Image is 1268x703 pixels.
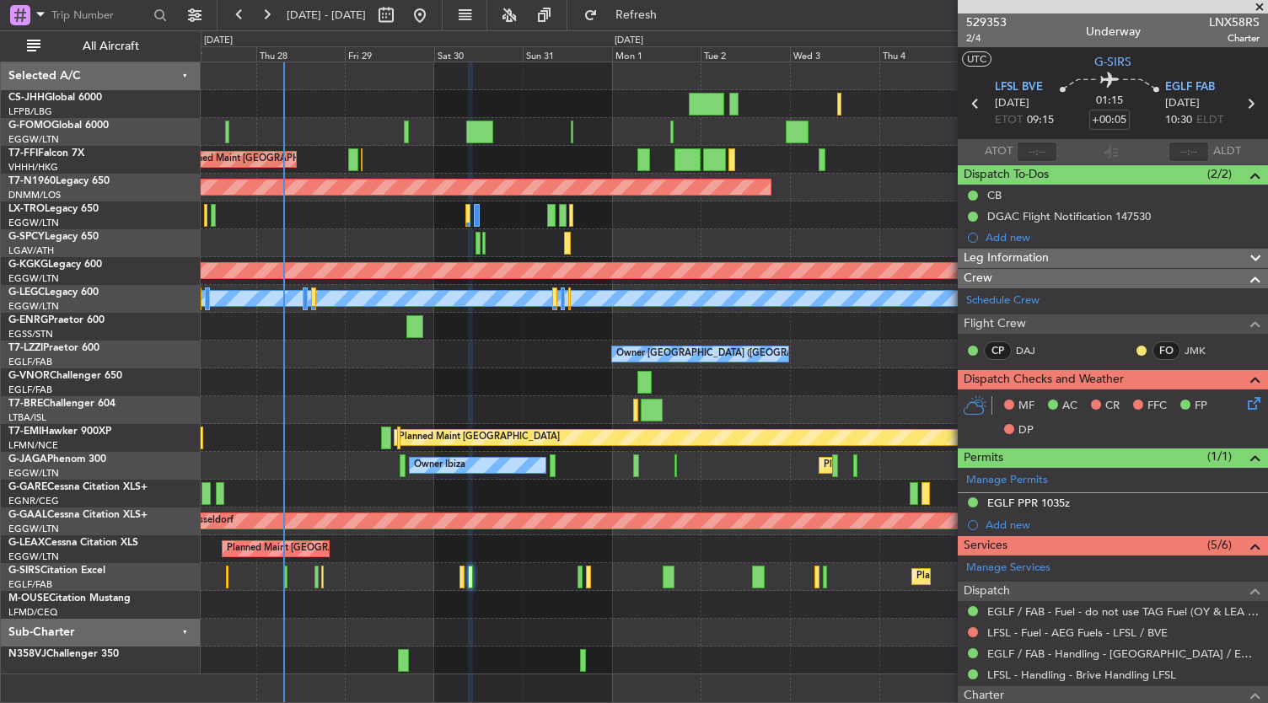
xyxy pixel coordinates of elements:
[964,165,1049,185] span: Dispatch To-Dos
[612,46,701,62] div: Mon 1
[987,188,1002,202] div: CB
[8,204,99,214] a: LX-TROLegacy 650
[8,176,110,186] a: T7-N1960Legacy 650
[1165,79,1215,96] span: EGLF FAB
[8,566,105,576] a: G-SIRSCitation Excel
[345,46,434,62] div: Fri 29
[1195,398,1207,415] span: FP
[8,467,59,480] a: EGGW/LTN
[1018,398,1034,415] span: MF
[8,148,38,158] span: T7-FFI
[1209,13,1260,31] span: LNX58RS
[964,249,1049,268] span: Leg Information
[615,34,643,48] div: [DATE]
[987,209,1151,223] div: DGAC Flight Notification 147530
[879,46,969,62] div: Thu 4
[1105,398,1120,415] span: CR
[824,453,1089,478] div: Planned Maint [GEOGRAPHIC_DATA] ([GEOGRAPHIC_DATA])
[8,328,53,341] a: EGSS/STN
[8,260,48,270] span: G-KGKG
[1027,112,1054,129] span: 09:15
[8,176,56,186] span: T7-N1960
[966,472,1048,489] a: Manage Permits
[986,518,1260,532] div: Add new
[8,343,99,353] a: T7-LZZIPraetor 600
[8,272,59,285] a: EGGW/LTN
[19,33,183,60] button: All Aircraft
[8,343,43,353] span: T7-LZZI
[8,454,106,464] a: G-JAGAPhenom 300
[701,46,790,62] div: Tue 2
[8,510,148,520] a: G-GAALCessna Citation XLS+
[8,93,45,103] span: CS-JHH
[1207,165,1232,183] span: (2/2)
[8,260,102,270] a: G-KGKGLegacy 600
[8,482,148,492] a: G-GARECessna Citation XLS+
[1016,343,1054,358] a: DAJ
[8,439,58,452] a: LFMN/NCE
[995,112,1023,129] span: ETOT
[8,427,111,437] a: T7-EMIHawker 900XP
[987,604,1260,619] a: EGLF / FAB - Fuel - do not use TAG Fuel (OY & LEA only) EGLF / FAB
[8,232,99,242] a: G-SPCYLegacy 650
[8,606,57,619] a: LFMD/CEQ
[8,93,102,103] a: CS-JHHGlobal 6000
[8,287,45,298] span: G-LEGC
[8,121,51,131] span: G-FOMO
[1165,95,1200,112] span: [DATE]
[8,411,46,424] a: LTBA/ISL
[987,496,1070,510] div: EGLF PPR 1035z
[1207,536,1232,554] span: (5/6)
[8,399,116,409] a: T7-BREChallenger 604
[984,341,1012,360] div: CP
[790,46,879,62] div: Wed 3
[8,121,109,131] a: G-FOMOGlobal 6000
[995,79,1043,96] span: LFSL BVE
[966,292,1040,309] a: Schedule Crew
[1152,341,1180,360] div: FO
[8,649,46,659] span: N358VJ
[8,649,119,659] a: N358VJChallenger 350
[399,425,560,450] div: Planned Maint [GEOGRAPHIC_DATA]
[227,536,492,561] div: Planned Maint [GEOGRAPHIC_DATA] ([GEOGRAPHIC_DATA])
[8,300,59,313] a: EGGW/LTN
[167,46,256,62] div: Wed 27
[8,315,48,325] span: G-ENRG
[1165,112,1192,129] span: 10:30
[8,244,54,257] a: LGAV/ATH
[8,315,105,325] a: G-ENRGPraetor 600
[1094,53,1131,71] span: G-SIRS
[8,148,84,158] a: T7-FFIFalcon 7X
[8,510,47,520] span: G-GAAL
[576,2,677,29] button: Refresh
[51,3,148,28] input: Trip Number
[964,314,1026,334] span: Flight Crew
[8,384,52,396] a: EGLF/FAB
[1196,112,1223,129] span: ELDT
[964,536,1007,555] span: Services
[1213,143,1241,160] span: ALDT
[1207,448,1232,465] span: (1/1)
[256,46,346,62] div: Thu 28
[964,582,1010,601] span: Dispatch
[8,523,59,535] a: EGGW/LTN
[8,232,45,242] span: G-SPCY
[204,34,233,48] div: [DATE]
[8,133,59,146] a: EGGW/LTN
[964,370,1124,389] span: Dispatch Checks and Weather
[8,454,47,464] span: G-JAGA
[1209,31,1260,46] span: Charter
[8,105,52,118] a: LFPB/LBG
[616,341,849,367] div: Owner [GEOGRAPHIC_DATA] ([GEOGRAPHIC_DATA])
[1096,93,1123,110] span: 01:15
[1147,398,1167,415] span: FFC
[44,40,178,52] span: All Aircraft
[8,538,45,548] span: G-LEAX
[8,495,59,507] a: EGNR/CEG
[1017,142,1057,162] input: --:--
[985,143,1013,160] span: ATOT
[1018,422,1034,439] span: DP
[962,51,991,67] button: UTC
[8,550,59,563] a: EGGW/LTN
[8,399,43,409] span: T7-BRE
